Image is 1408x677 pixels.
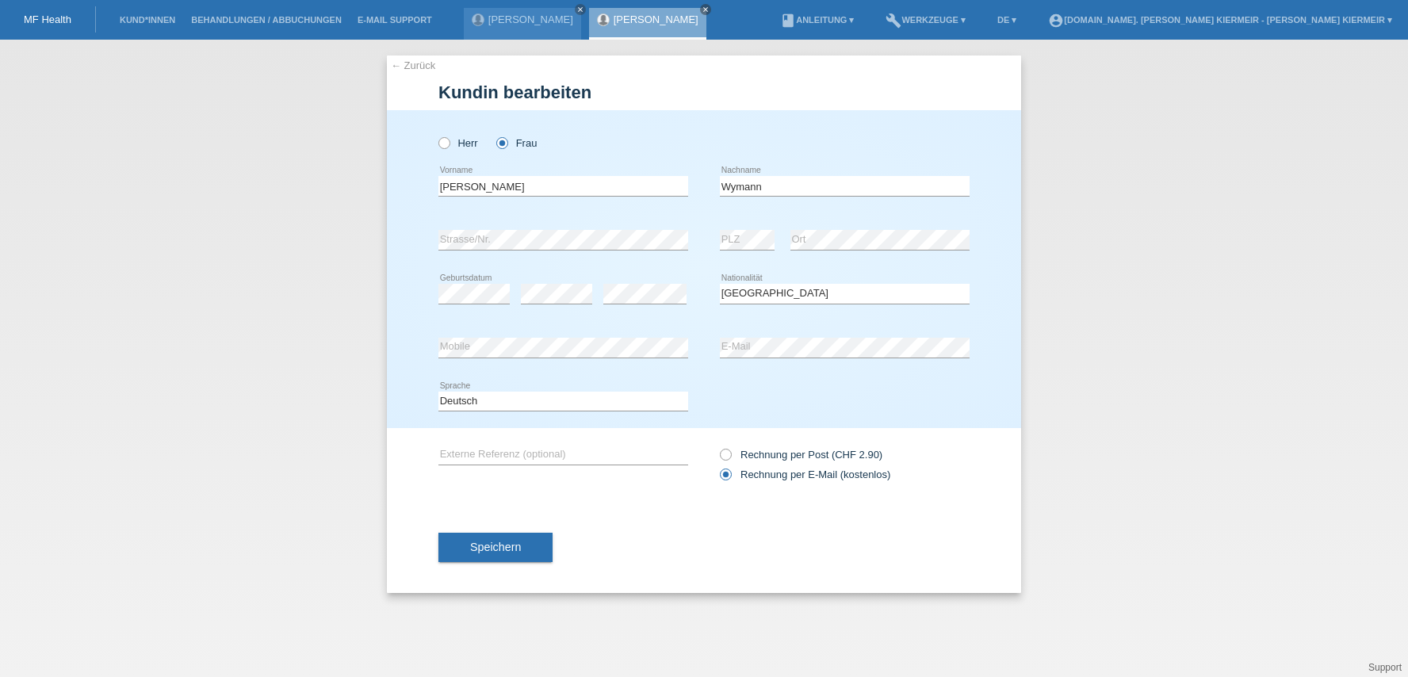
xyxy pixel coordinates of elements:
[438,137,478,149] label: Herr
[112,15,183,25] a: Kund*innen
[438,533,553,563] button: Speichern
[614,13,698,25] a: [PERSON_NAME]
[496,137,537,149] label: Frau
[391,59,435,71] a: ← Zurück
[720,469,730,488] input: Rechnung per E-Mail (kostenlos)
[878,15,974,25] a: buildWerkzeuge ▾
[1048,13,1064,29] i: account_circle
[1040,15,1400,25] a: account_circle[DOMAIN_NAME]. [PERSON_NAME] Kiermeir - [PERSON_NAME] Kiermeir ▾
[720,449,882,461] label: Rechnung per Post (CHF 2.90)
[886,13,901,29] i: build
[780,13,796,29] i: book
[720,469,890,480] label: Rechnung per E-Mail (kostenlos)
[438,82,970,102] h1: Kundin bearbeiten
[702,6,710,13] i: close
[470,541,521,553] span: Speichern
[24,13,71,25] a: MF Health
[575,4,586,15] a: close
[488,13,573,25] a: [PERSON_NAME]
[989,15,1024,25] a: DE ▾
[350,15,440,25] a: E-Mail Support
[576,6,584,13] i: close
[720,449,730,469] input: Rechnung per Post (CHF 2.90)
[438,137,449,147] input: Herr
[1368,662,1402,673] a: Support
[183,15,350,25] a: Behandlungen / Abbuchungen
[772,15,862,25] a: bookAnleitung ▾
[700,4,711,15] a: close
[496,137,507,147] input: Frau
